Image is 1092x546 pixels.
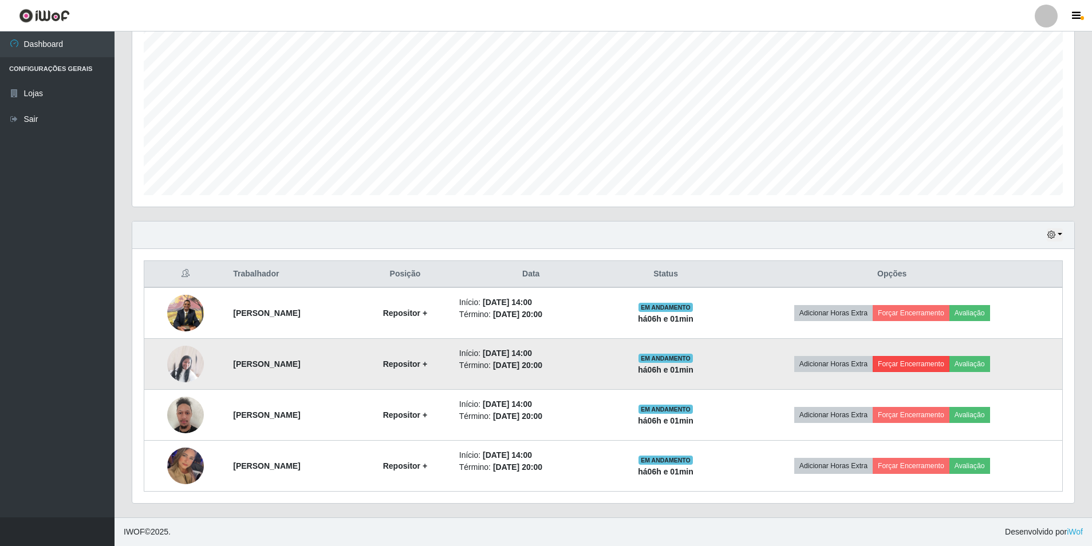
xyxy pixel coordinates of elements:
[794,458,873,474] button: Adicionar Horas Extra
[383,308,427,318] strong: Repositor +
[949,356,990,372] button: Avaliação
[19,9,70,23] img: CoreUI Logo
[1005,526,1083,538] span: Desenvolvido por
[383,410,427,420] strong: Repositor +
[794,305,873,321] button: Adicionar Horas Extra
[949,407,990,423] button: Avaliação
[459,347,603,359] li: Início:
[873,305,949,321] button: Forçar Encerramento
[638,303,693,312] span: EM ANDAMENTO
[452,261,610,288] th: Data
[949,305,990,321] button: Avaliação
[483,450,532,460] time: [DATE] 14:00
[638,405,693,414] span: EM ANDAMENTO
[459,296,603,308] li: Início:
[794,356,873,372] button: Adicionar Horas Extra
[459,308,603,321] li: Término:
[167,346,204,382] img: 1751480704015.jpeg
[794,407,873,423] button: Adicionar Horas Extra
[873,458,949,474] button: Forçar Encerramento
[493,462,542,472] time: [DATE] 20:00
[233,359,300,369] strong: [PERSON_NAME]
[233,461,300,470] strong: [PERSON_NAME]
[873,407,949,423] button: Forçar Encerramento
[226,261,358,288] th: Trabalhador
[459,398,603,410] li: Início:
[167,288,204,337] img: 1748464437090.jpeg
[167,390,204,439] img: 1753289887027.jpeg
[638,467,693,476] strong: há 06 h e 01 min
[124,526,171,538] span: © 2025 .
[483,298,532,307] time: [DATE] 14:00
[459,410,603,422] li: Término:
[493,412,542,421] time: [DATE] 20:00
[638,354,693,363] span: EM ANDAMENTO
[638,416,693,425] strong: há 06 h e 01 min
[638,314,693,323] strong: há 06 h e 01 min
[233,308,300,318] strong: [PERSON_NAME]
[638,456,693,465] span: EM ANDAMENTO
[493,310,542,319] time: [DATE] 20:00
[383,359,427,369] strong: Repositor +
[1067,527,1083,536] a: iWof
[722,261,1062,288] th: Opções
[124,527,145,536] span: IWOF
[383,461,427,470] strong: Repositor +
[459,461,603,473] li: Término:
[638,365,693,374] strong: há 06 h e 01 min
[610,261,722,288] th: Status
[873,356,949,372] button: Forçar Encerramento
[459,449,603,461] li: Início:
[459,359,603,371] li: Término:
[233,410,300,420] strong: [PERSON_NAME]
[483,399,532,409] time: [DATE] 14:00
[167,433,204,498] img: 1754425733078.jpeg
[949,458,990,474] button: Avaliação
[493,361,542,370] time: [DATE] 20:00
[483,349,532,358] time: [DATE] 14:00
[358,261,452,288] th: Posição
